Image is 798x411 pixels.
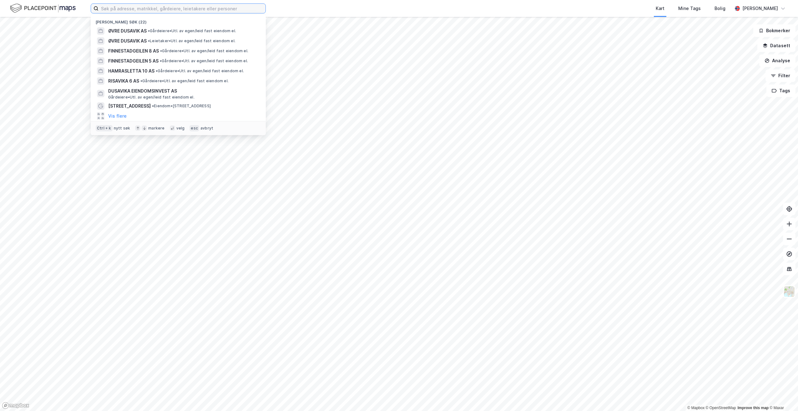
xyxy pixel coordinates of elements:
img: logo.f888ab2527a4732fd821a326f86c7f29.svg [10,3,76,14]
iframe: Chat Widget [767,381,798,411]
span: Gårdeiere • Utl. av egen/leid fast eiendom el. [156,68,244,74]
div: Mine Tags [678,5,701,12]
div: esc [189,125,199,131]
span: DUSAVIKA EIENDOMSINVEST AS [108,87,258,95]
button: Vis flere [108,112,127,120]
span: Gårdeiere • Utl. av egen/leid fast eiendom el. [148,28,236,33]
span: • [148,38,150,43]
div: avbryt [200,126,213,131]
span: HAMRASLETTA 10 AS [108,67,154,75]
span: • [160,48,162,53]
span: FINNESTADGEILEN 5 AS [108,57,159,65]
div: Bolig [715,5,725,12]
span: Gårdeiere • Utl. av egen/leid fast eiendom el. [108,95,194,100]
span: ØVRE DUSAVIK AS [108,37,147,45]
div: markere [148,126,164,131]
span: • [152,104,154,108]
span: • [148,28,150,33]
span: [STREET_ADDRESS] [108,102,151,110]
span: RISAVIKA 6 AS [108,77,139,85]
div: [PERSON_NAME] søk (22) [91,15,266,26]
div: Kart [656,5,664,12]
div: [PERSON_NAME] [742,5,778,12]
span: FINNESTADGEILEN 8 AS [108,47,159,55]
span: Gårdeiere • Utl. av egen/leid fast eiendom el. [160,58,248,63]
div: velg [176,126,185,131]
span: Leietaker • Utl. av egen/leid fast eiendom el. [148,38,235,43]
span: Eiendom • [STREET_ADDRESS] [152,104,211,109]
span: • [140,79,142,83]
span: Gårdeiere • Utl. av egen/leid fast eiendom el. [160,48,248,53]
span: ØVRE DUSAVIK AS [108,27,147,35]
div: nytt søk [114,126,130,131]
span: • [156,68,158,73]
span: • [160,58,162,63]
span: Gårdeiere • Utl. av egen/leid fast eiendom el. [140,79,229,84]
input: Søk på adresse, matrikkel, gårdeiere, leietakere eller personer [98,4,265,13]
div: Ctrl + k [96,125,113,131]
